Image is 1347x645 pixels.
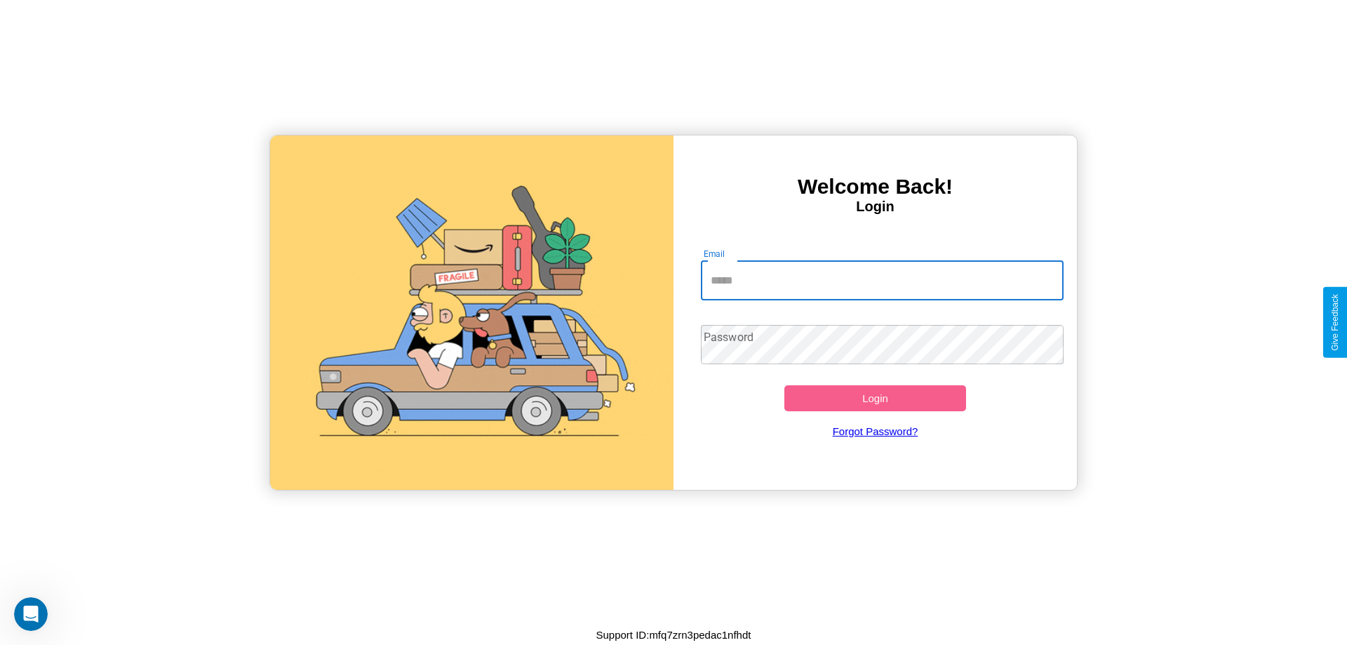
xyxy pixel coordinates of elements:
[270,135,673,490] img: gif
[1330,294,1340,351] div: Give Feedback
[694,411,1057,451] a: Forgot Password?
[704,248,725,260] label: Email
[784,385,966,411] button: Login
[14,597,48,631] iframe: Intercom live chat
[673,199,1077,215] h4: Login
[596,625,751,644] p: Support ID: mfq7zrn3pedac1nfhdt
[673,175,1077,199] h3: Welcome Back!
